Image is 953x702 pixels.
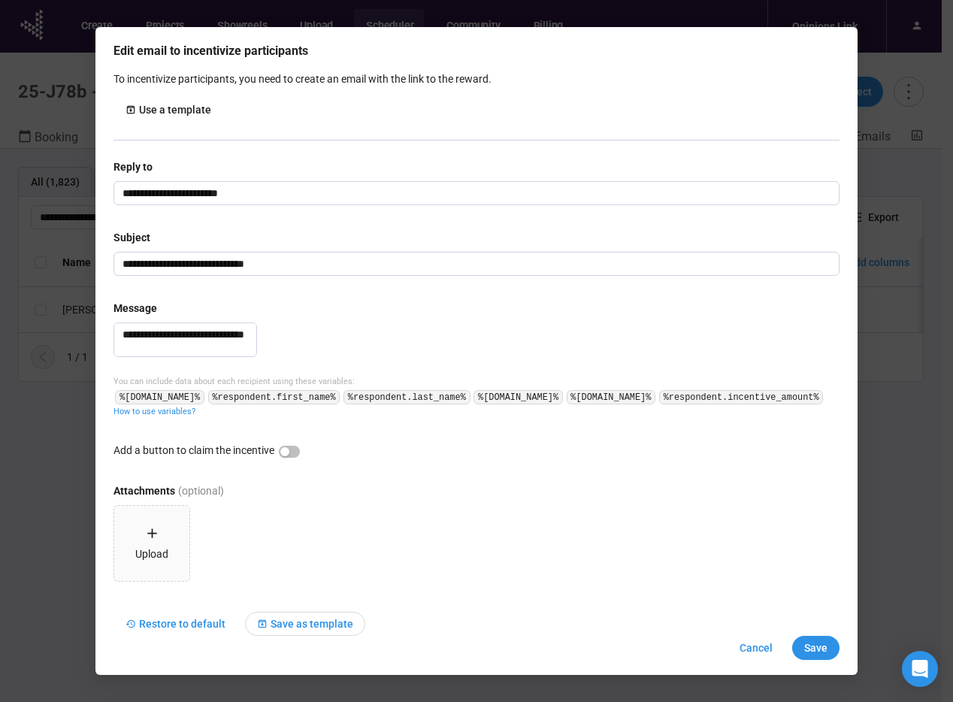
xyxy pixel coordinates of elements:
[659,390,823,405] code: %respondent.incentive_amount%
[740,640,773,656] span: Cancel
[113,407,195,416] a: How to use variables?
[804,640,827,656] span: Save
[792,636,840,660] button: Save
[135,546,168,562] div: Upload
[113,612,237,636] button: Restore to default
[113,375,840,418] div: You can include data about each recipient using these variables:
[343,390,470,405] code: %respondent.last_name%
[566,390,655,405] code: %[DOMAIN_NAME]%
[139,616,225,632] div: Restore to default
[728,636,785,660] button: Cancel
[113,229,150,246] div: Subject
[279,445,300,457] button: Add a button to claim the incentive
[902,651,938,687] div: Open Intercom Messenger
[114,506,189,581] span: Upload
[113,442,300,458] label: Add a button to claim the incentive
[113,483,175,499] div: Attachments
[473,390,563,405] code: %[DOMAIN_NAME]%
[113,71,840,87] p: To incentivize participants, you need to create an email with the link to the reward.
[178,483,224,505] div: (optional)
[113,300,157,316] div: Message
[139,101,211,118] div: Use a template
[271,616,353,632] div: Save as template
[113,98,223,122] button: Use a template
[113,42,840,60] div: Edit email to incentivize participants
[245,612,365,636] button: Save as template
[207,390,340,405] code: %respondent.first_name%
[115,390,204,405] code: %[DOMAIN_NAME]%
[113,159,153,175] div: Reply to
